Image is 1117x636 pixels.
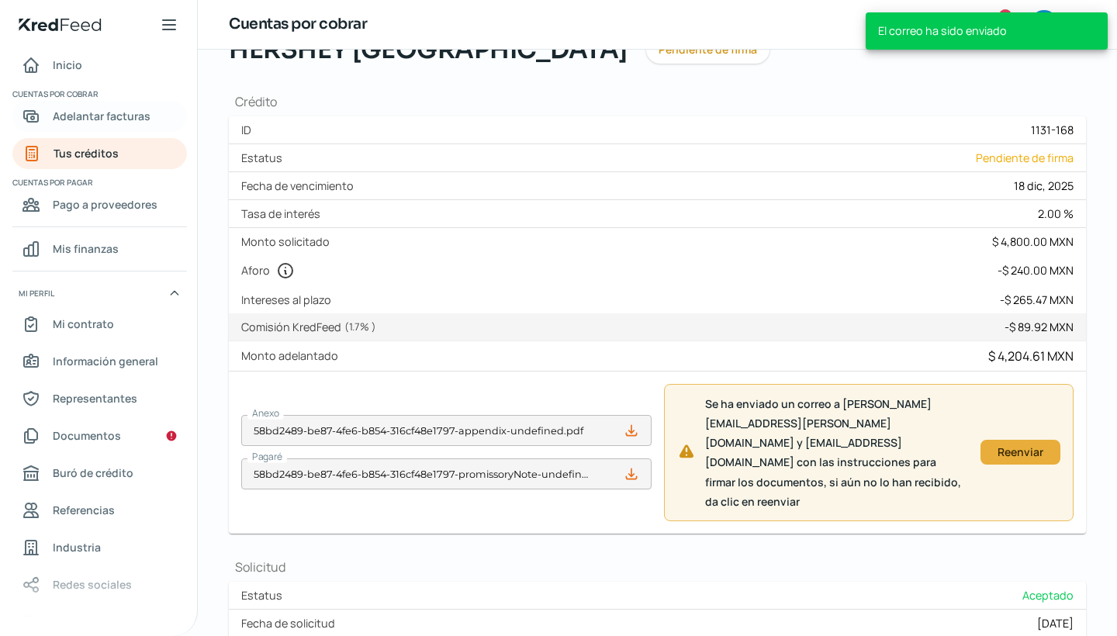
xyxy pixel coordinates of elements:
span: Pendiente de firma [659,44,757,55]
label: ID [241,123,258,137]
span: Adelantar facturas [53,106,150,126]
label: Comisión KredFeed [241,320,382,334]
label: Monto adelantado [241,348,344,363]
div: - $ 240.00 MXN [998,263,1074,278]
span: Se ha enviado un correo a [PERSON_NAME][EMAIL_ADDRESS][PERSON_NAME][DOMAIN_NAME] y [EMAIL_ADDRESS... [705,394,969,511]
a: Documentos [12,420,187,451]
span: Industria [53,537,101,557]
a: Mi contrato [12,309,187,340]
button: Reenviar [980,440,1060,465]
h1: Crédito [229,93,1086,110]
a: Tus créditos [12,138,187,169]
div: 18 dic, 2025 [1014,178,1074,193]
span: Pagaré [252,451,282,464]
div: 2.00 % [1038,206,1074,221]
label: Intereses al plazo [241,292,337,307]
label: Estatus [241,588,289,603]
span: Información general [53,351,158,371]
div: $ 4,800.00 MXN [992,234,1074,249]
span: Mis finanzas [53,239,119,258]
a: Industria [12,532,187,563]
a: Adelantar facturas [12,101,187,132]
h1: Solicitud [229,558,1086,576]
h1: Cuentas por cobrar [229,13,367,36]
span: Cuentas por cobrar [12,87,185,101]
div: - $ 265.47 MXN [1000,292,1074,307]
span: Redes sociales [53,575,132,594]
span: Colateral [53,612,101,631]
span: Anexo [252,407,279,420]
a: Inicio [12,50,187,81]
div: $ 4,204.61 MXN [988,347,1074,365]
div: [DATE] [1037,616,1074,631]
a: Representantes [12,383,187,414]
a: Redes sociales [12,569,187,600]
span: Pago a proveedores [53,195,157,214]
span: Documentos [53,426,121,445]
a: Buró de crédito [12,458,187,489]
span: Buró de crédito [53,463,133,482]
span: Cuentas por pagar [12,175,185,189]
span: Mi perfil [19,286,54,300]
a: Referencias [12,495,187,526]
span: Representantes [53,389,137,408]
label: Fecha de vencimiento [241,178,360,193]
span: Tus créditos [54,143,119,163]
a: Pago a proveedores [12,189,187,220]
div: El correo ha sido enviado [866,12,1108,50]
label: Tasa de interés [241,206,327,221]
label: Estatus [241,150,289,165]
span: Inicio [53,55,82,74]
a: Información general [12,346,187,377]
label: Fecha de solicitud [241,616,341,631]
div: Reenviar [988,448,1053,457]
span: ( 1.7 % ) [344,320,376,334]
span: Mi contrato [53,314,114,334]
label: Aforo [241,261,301,280]
div: 1131-168 [1031,123,1074,137]
span: Referencias [53,500,115,520]
span: Aceptado [1022,588,1074,603]
a: Mis finanzas [12,233,187,264]
span: Pendiente de firma [976,150,1074,165]
div: - $ 89.92 MXN [1005,320,1074,334]
label: Monto solicitado [241,234,336,249]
